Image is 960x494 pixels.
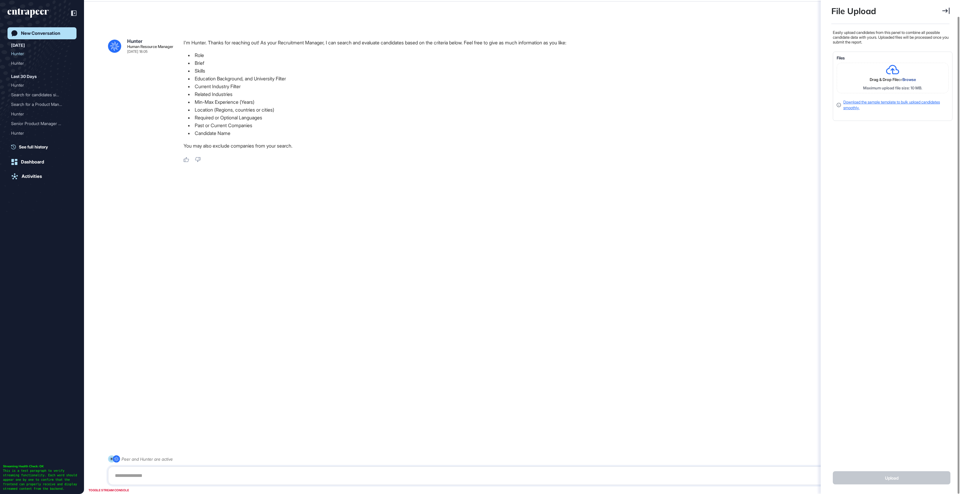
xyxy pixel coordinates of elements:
[184,90,941,98] li: Related Industries
[11,109,68,119] div: Hunter
[184,39,941,46] p: I'm Hunter. Thanks for reaching out! As your Recruitment Manager, I can search and evaluate candi...
[11,100,73,109] div: Search for a Product Manager with AI Development Experience in Turkey (3-10 Years Experience)
[11,58,68,68] div: Hunter
[184,114,941,121] li: Required or Optional Languages
[11,90,68,100] div: Search for candidates sim...
[11,73,37,80] div: Last 30 Days
[11,138,68,148] div: Hunter
[184,51,941,59] li: Role
[870,77,898,82] span: Drag & Drop File
[7,170,76,182] a: Activities
[21,31,60,36] div: New Conversation
[833,471,950,484] button: Upload
[11,128,73,138] div: Hunter
[11,42,25,49] div: [DATE]
[184,98,941,106] li: Min-Max Experience (Years)
[11,49,68,58] div: Hunter
[7,27,76,39] a: New Conversation
[7,156,76,168] a: Dashboard
[11,119,73,128] div: Senior Product Manager Job Posting for Softtech
[11,100,68,109] div: Search for a Product Mana...
[837,55,949,60] div: Files
[11,90,73,100] div: Search for candidates similar to Sara Holyavkin
[11,109,73,119] div: Hunter
[121,455,173,463] div: Peer and Hunter are active
[127,50,148,53] div: [DATE] 18:05
[902,77,916,82] span: Browse
[184,142,941,150] p: You may also exclude companies from your search.
[21,159,44,165] div: Dashboard
[184,121,941,129] li: Past or Current Companies
[22,174,42,179] div: Activities
[11,80,68,90] div: Hunter
[184,106,941,114] li: Location (Regions, countries or cities)
[11,144,76,150] a: See full history
[11,49,73,58] div: Hunter
[11,128,68,138] div: Hunter
[127,45,173,49] div: Human Resource Manager
[184,67,941,75] li: Skills
[833,30,952,44] p: Easily upload candidates from this panel to combine all possible candidate data with yours. Uploa...
[184,82,941,90] li: Current Industry Filter
[831,3,876,21] div: File Upload
[184,129,941,137] li: Candidate Name
[11,80,73,90] div: Hunter
[843,100,940,110] a: Download the sample template to bulk upload candidates smoothly.
[7,8,49,18] div: entrapeer-logo
[898,77,902,82] span: or
[11,58,73,68] div: Hunter
[184,75,941,82] li: Education Background, and University Filter
[184,59,941,67] li: Brief
[863,85,922,91] div: Maximum upload file size: 10 MB.
[19,144,48,150] span: See full history
[127,39,142,43] div: Hunter
[11,138,73,148] div: Hunter
[11,119,68,128] div: Senior Product Manager Jo...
